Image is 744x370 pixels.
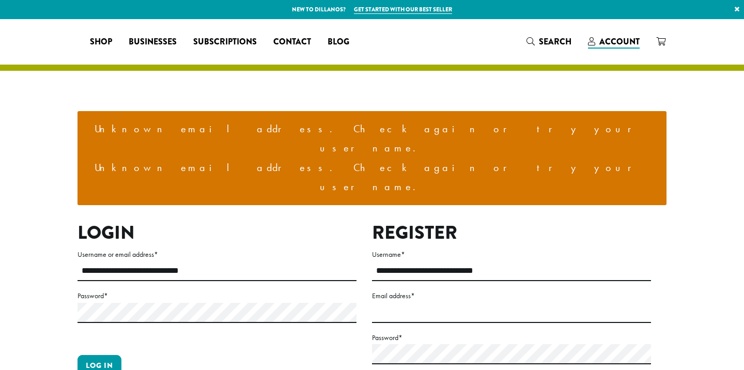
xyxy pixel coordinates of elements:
h2: Register [372,222,651,244]
a: Get started with our best seller [354,5,452,14]
span: Account [599,36,640,48]
a: Search [518,33,580,50]
span: Search [539,36,571,48]
span: Blog [328,36,349,49]
span: Contact [273,36,311,49]
label: Username [372,248,651,261]
h2: Login [78,222,357,244]
li: Unknown email address. Check again or try your username. [86,119,658,158]
span: Businesses [129,36,177,49]
label: Email address [372,289,651,302]
span: Subscriptions [193,36,257,49]
li: Unknown email address. Check again or try your username. [86,158,658,197]
label: Password [372,331,651,344]
label: Password [78,289,357,302]
span: Shop [90,36,112,49]
a: Shop [82,34,120,50]
label: Username or email address [78,248,357,261]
